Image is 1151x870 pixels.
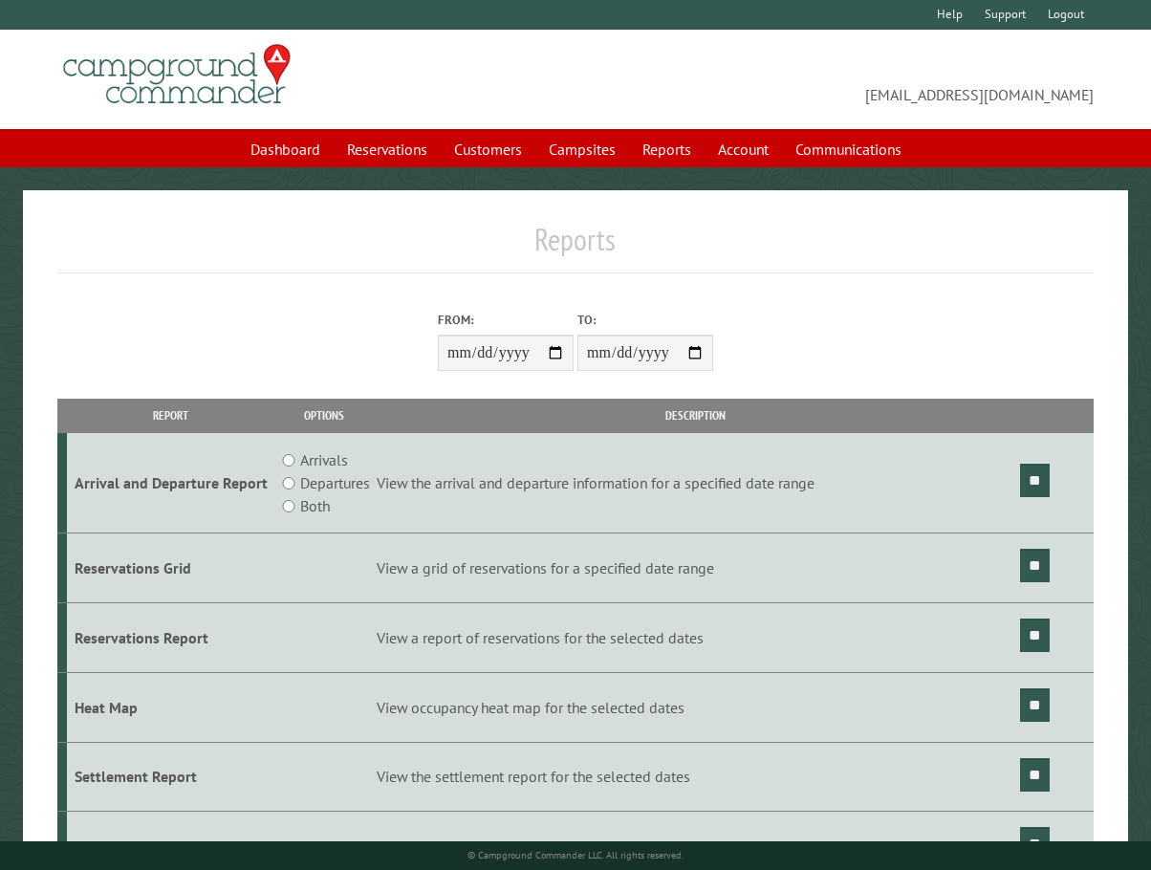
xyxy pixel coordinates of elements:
[374,433,1017,533] td: View the arrival and departure information for a specified date range
[374,399,1017,432] th: Description
[374,742,1017,812] td: View the settlement report for the selected dates
[67,672,273,742] td: Heat Map
[784,131,913,167] a: Communications
[575,53,1094,106] span: [EMAIL_ADDRESS][DOMAIN_NAME]
[577,311,713,329] label: To:
[239,131,332,167] a: Dashboard
[67,742,273,812] td: Settlement Report
[706,131,780,167] a: Account
[67,533,273,603] td: Reservations Grid
[374,672,1017,742] td: View occupancy heat map for the selected dates
[443,131,533,167] a: Customers
[374,602,1017,672] td: View a report of reservations for the selected dates
[67,399,273,432] th: Report
[300,471,370,494] label: Departures
[57,221,1094,273] h1: Reports
[67,433,273,533] td: Arrival and Departure Report
[631,131,703,167] a: Reports
[57,37,296,112] img: Campground Commander
[273,399,374,432] th: Options
[438,311,574,329] label: From:
[300,448,348,471] label: Arrivals
[300,494,330,517] label: Both
[537,131,627,167] a: Campsites
[374,533,1017,603] td: View a grid of reservations for a specified date range
[467,849,684,861] small: © Campground Commander LLC. All rights reserved.
[336,131,439,167] a: Reservations
[67,602,273,672] td: Reservations Report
